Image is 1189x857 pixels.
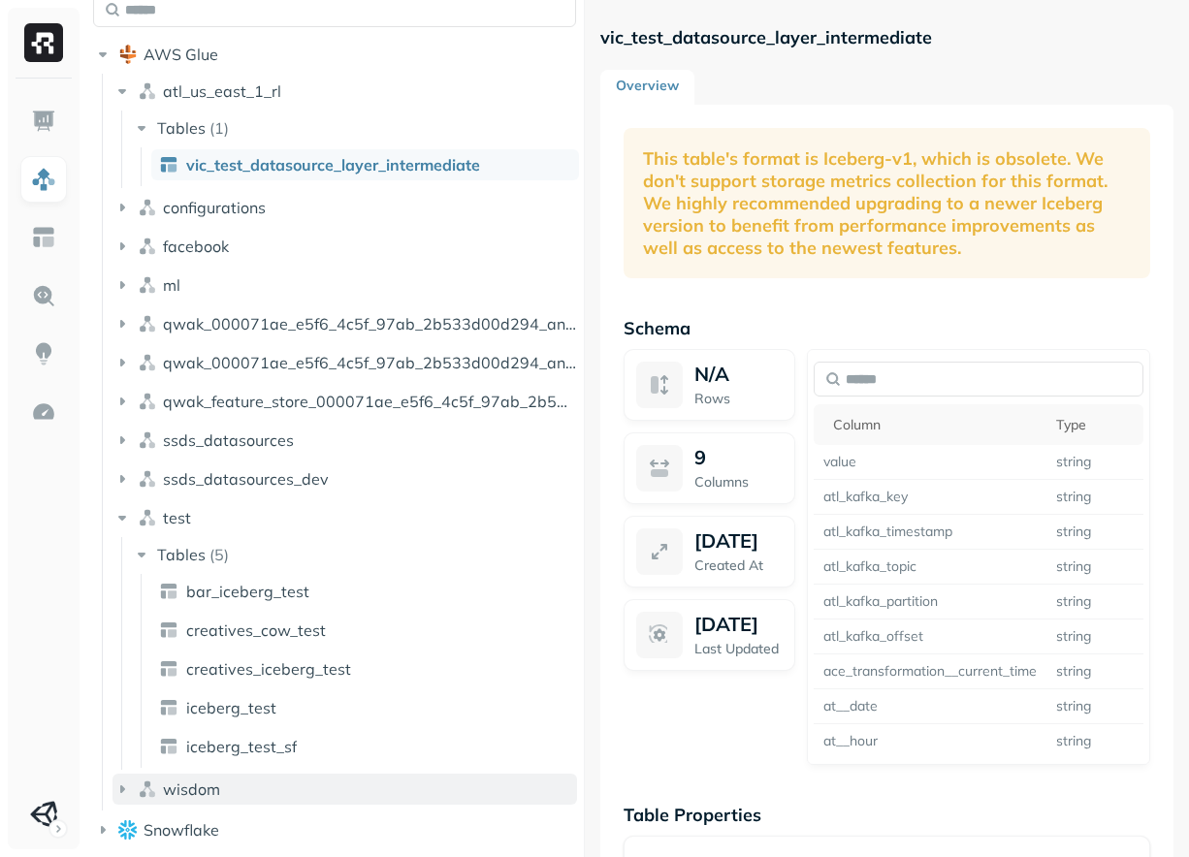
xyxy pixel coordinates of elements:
[814,619,1046,654] td: atl_kafka_offset
[694,640,783,658] p: Last Updated
[112,270,577,301] button: ml
[163,275,180,295] span: ml
[31,167,56,192] img: Assets
[31,399,56,425] img: Optimization
[814,689,1046,724] td: at__date
[31,225,56,250] img: Asset Explorer
[163,314,577,333] span: qwak_000071ae_e5f6_4c5f_97ab_2b533d00d294_analytics_data
[138,314,157,333] img: namespace
[694,473,783,492] p: Columns
[157,118,206,138] span: Tables
[138,198,157,217] img: namespace
[159,698,178,717] img: table
[138,779,157,799] img: namespace
[1046,550,1143,585] td: string
[138,81,157,101] img: namespace
[186,698,276,717] span: iceberg_test
[186,155,480,175] span: vic_test_datasource_layer_intermediate
[814,550,1046,585] td: atl_kafka_topic
[694,612,758,636] p: [DATE]
[159,620,178,640] img: table
[163,81,281,101] span: atl_us_east_1_rl
[1046,515,1143,550] td: string
[186,582,309,601] span: bar_iceberg_test
[118,45,138,64] img: root
[159,582,178,601] img: table
[163,430,294,450] span: ssds_datasources
[1046,619,1143,654] td: string
[163,508,191,527] span: test
[112,425,577,456] button: ssds_datasources
[1046,689,1143,724] td: string
[31,283,56,308] img: Query Explorer
[138,508,157,527] img: namespace
[138,392,157,411] img: namespace
[694,445,706,469] p: 9
[157,545,206,564] span: Tables
[694,528,758,553] p: [DATE]
[132,539,578,570] button: Tables(5)
[132,112,578,143] button: Tables(1)
[144,45,218,64] span: AWS Glue
[159,155,178,175] img: table
[159,659,178,679] img: table
[163,392,577,411] span: qwak_feature_store_000071ae_e5f6_4c5f_97ab_2b533d00d294
[1046,654,1143,689] td: string
[186,737,297,756] span: iceberg_test_sf
[118,820,138,839] img: root
[112,502,577,533] button: test
[1046,445,1143,480] td: string
[163,198,266,217] span: configurations
[159,737,178,756] img: table
[186,620,326,640] span: creatives_cow_test
[814,445,1046,480] td: value
[151,149,579,180] a: vic_test_datasource_layer_intermediate
[814,480,1046,515] td: atl_kafka_key
[814,724,1046,759] td: at__hour
[151,731,579,762] a: iceberg_test_sf
[694,390,783,408] p: Rows
[138,469,157,489] img: namespace
[31,341,56,366] img: Insights
[138,353,157,372] img: namespace
[600,26,932,48] p: vic_test_datasource_layer_intermediate
[814,654,1046,689] td: ace_transformation__current_time
[163,779,220,799] span: wisdom
[151,576,579,607] a: bar_iceberg_test
[209,118,229,138] p: ( 1 )
[138,275,157,295] img: namespace
[624,804,1150,826] p: Table Properties
[1046,585,1143,619] td: string
[186,659,351,679] span: creatives_iceberg_test
[624,317,1150,339] p: Schema
[138,237,157,256] img: namespace
[138,430,157,450] img: namespace
[112,774,577,805] button: wisdom
[151,653,579,684] a: creatives_iceberg_test
[112,231,577,262] button: facebook
[1056,416,1134,434] div: Type
[151,615,579,646] a: creatives_cow_test
[144,820,219,840] span: Snowflake
[151,692,579,723] a: iceberg_test
[163,353,577,372] span: qwak_000071ae_e5f6_4c5f_97ab_2b533d00d294_analytics_data_view
[93,39,576,70] button: AWS Glue
[112,308,577,339] button: qwak_000071ae_e5f6_4c5f_97ab_2b533d00d294_analytics_data
[694,556,783,575] p: Created At
[814,515,1046,550] td: atl_kafka_timestamp
[112,76,577,107] button: atl_us_east_1_rl
[1046,480,1143,515] td: string
[694,362,729,386] p: N/A
[1046,724,1143,759] td: string
[30,801,57,828] img: Unity
[833,416,1037,434] div: Column
[93,814,576,845] button: Snowflake
[163,469,329,489] span: ssds_datasources_dev
[624,128,1150,278] p: This table's format is Iceberg-v1, which is obsolete. We don't support storage metrics collection...
[163,237,229,256] span: facebook
[112,347,577,378] button: qwak_000071ae_e5f6_4c5f_97ab_2b533d00d294_analytics_data_view
[209,545,229,564] p: ( 5 )
[112,192,577,223] button: configurations
[112,463,577,494] button: ssds_datasources_dev
[24,23,63,62] img: Ryft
